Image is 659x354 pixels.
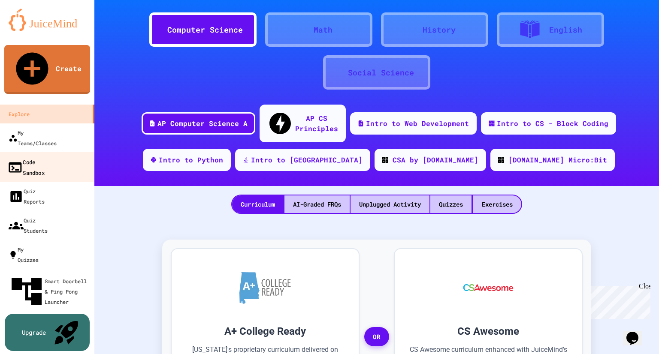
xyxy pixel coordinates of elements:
[239,272,291,304] img: A+ College Ready
[408,324,569,339] h3: CS Awesome
[9,128,57,148] div: My Teams/Classes
[3,3,59,54] div: Chat with us now!Close
[232,195,284,213] div: Curriculum
[430,195,472,213] div: Quizzes
[348,67,414,78] div: Social Science
[549,24,582,36] div: English
[508,155,607,165] div: [DOMAIN_NAME] Micro:Bit
[9,109,30,119] div: Explore
[455,262,522,313] img: CS Awesome
[9,215,48,236] div: Quiz Students
[623,320,650,345] iframe: chat widget
[9,9,86,31] img: logo-orange.svg
[7,156,45,177] div: Code Sandbox
[157,118,248,129] div: AP Computer Science A
[167,24,243,36] div: Computer Science
[423,24,456,36] div: History
[364,327,389,347] span: OR
[9,244,39,265] div: My Quizzes
[184,324,346,339] h3: A+ College Ready
[9,186,45,207] div: Quiz Reports
[366,118,469,129] div: Intro to Web Development
[351,195,429,213] div: Unplugged Activity
[473,195,521,213] div: Exercises
[284,195,350,213] div: AI-Graded FRQs
[393,155,478,165] div: CSA by [DOMAIN_NAME]
[159,155,223,165] div: Intro to Python
[497,118,608,129] div: Intro to CS - Block Coding
[22,328,46,337] div: Upgrade
[9,273,91,309] div: Smart Doorbell & Ping Pong Launcher
[4,45,90,94] a: Create
[314,24,333,36] div: Math
[588,282,650,319] iframe: chat widget
[498,157,504,163] img: CODE_logo_RGB.png
[295,113,338,134] div: AP CS Principles
[251,155,363,165] div: Intro to [GEOGRAPHIC_DATA]
[382,157,388,163] img: CODE_logo_RGB.png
